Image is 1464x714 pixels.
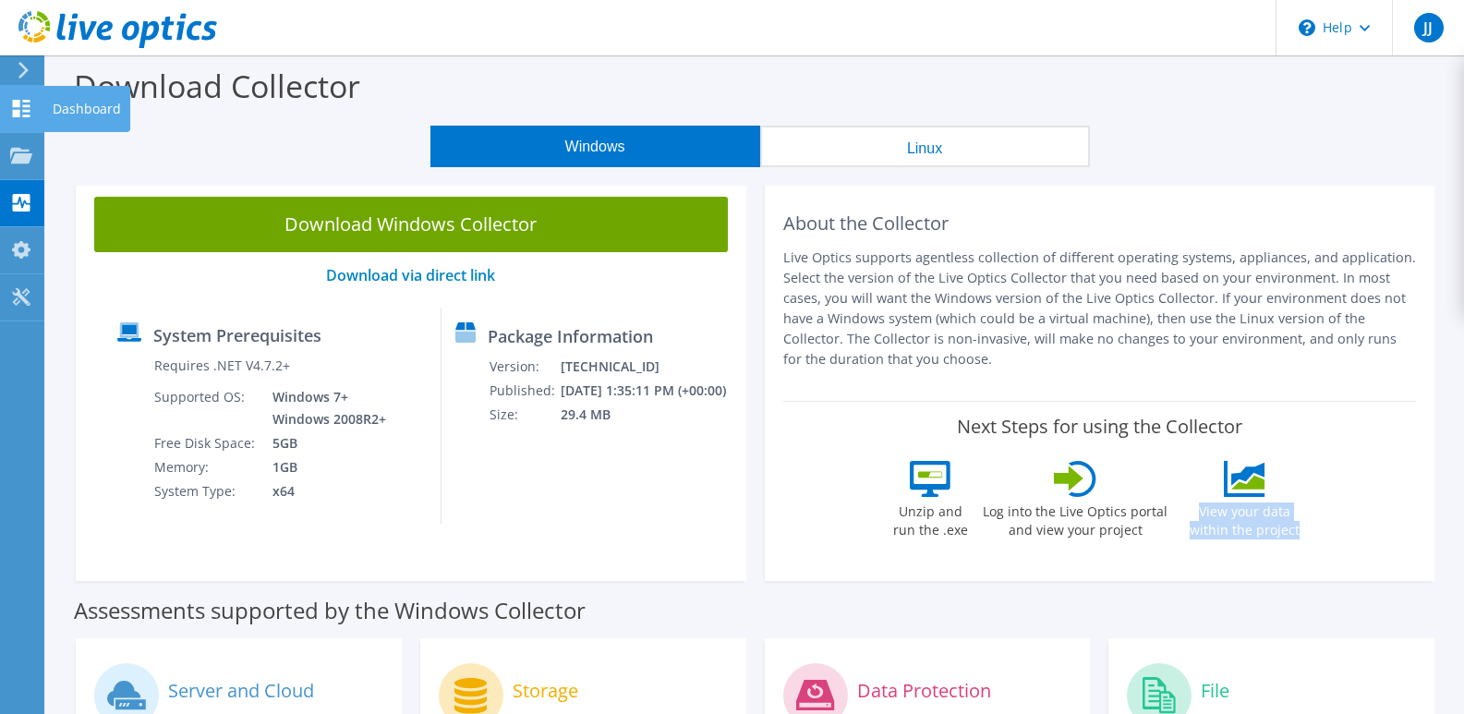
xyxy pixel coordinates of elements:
label: Log into the Live Optics portal and view your project [982,497,1168,539]
button: Windows [430,126,760,167]
td: [TECHNICAL_ID] [560,355,737,379]
label: Storage [513,682,578,700]
label: Server and Cloud [168,682,314,700]
label: Next Steps for using the Collector [957,416,1242,438]
label: Data Protection [857,682,991,700]
label: Unzip and run the .exe [888,497,973,539]
p: Live Optics supports agentless collection of different operating systems, appliances, and applica... [783,248,1417,369]
label: Assessments supported by the Windows Collector [74,601,586,620]
button: Linux [760,126,1090,167]
td: System Type: [153,479,259,503]
td: 29.4 MB [560,403,737,427]
td: Supported OS: [153,385,259,431]
label: Requires .NET V4.7.2+ [154,357,290,375]
label: View your data within the project [1178,497,1311,539]
td: Version: [489,355,560,379]
td: Windows 7+ Windows 2008R2+ [259,385,390,431]
label: File [1201,682,1229,700]
td: Memory: [153,455,259,479]
td: Published: [489,379,560,403]
label: Package Information [488,327,653,345]
td: x64 [259,479,390,503]
td: 1GB [259,455,390,479]
label: Download Collector [74,65,360,107]
a: Download Windows Collector [94,197,728,252]
td: [DATE] 1:35:11 PM (+00:00) [560,379,737,403]
div: Dashboard [43,86,130,132]
span: JJ [1414,13,1444,42]
a: Download via direct link [326,265,495,285]
td: Size: [489,403,560,427]
td: Free Disk Space: [153,431,259,455]
svg: \n [1299,19,1315,36]
h2: About the Collector [783,212,1417,235]
td: 5GB [259,431,390,455]
label: System Prerequisites [153,326,321,345]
